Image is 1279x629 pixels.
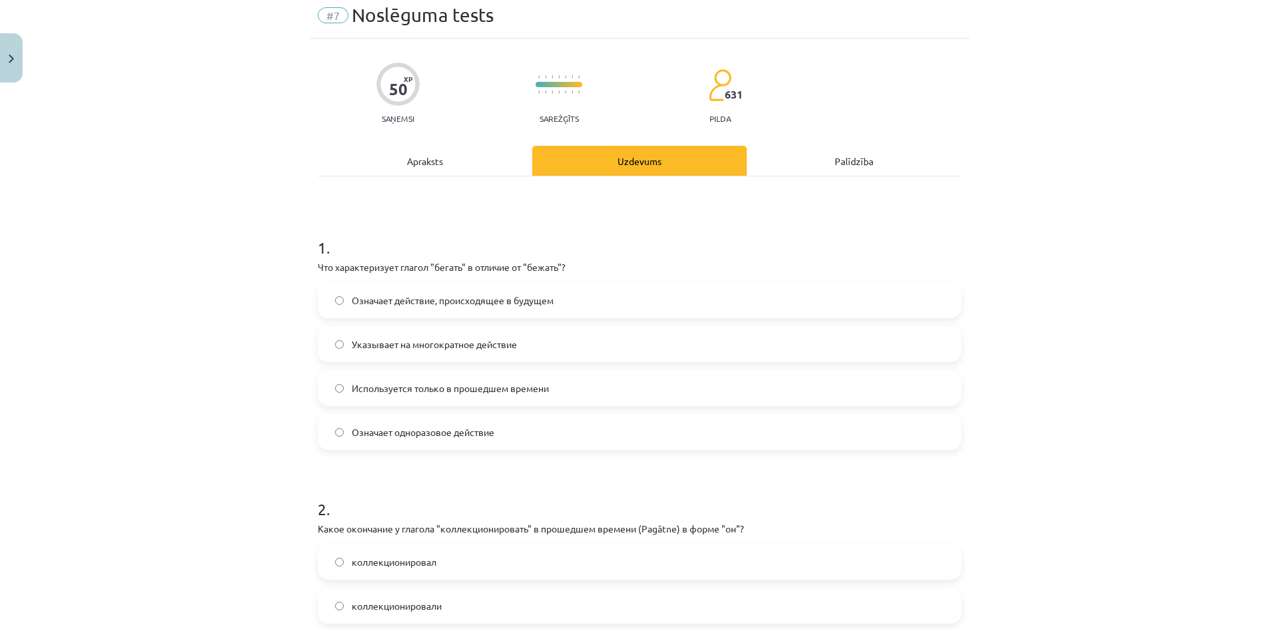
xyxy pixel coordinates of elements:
[318,7,348,23] span: #7
[538,91,540,94] img: icon-short-line-57e1e144782c952c97e751825c79c345078a6d821885a25fce030b3d8c18986b.svg
[565,75,566,79] img: icon-short-line-57e1e144782c952c97e751825c79c345078a6d821885a25fce030b3d8c18986b.svg
[747,146,961,176] div: Palīdzība
[318,477,961,518] h1: 2 .
[318,215,961,256] h1: 1 .
[389,80,408,99] div: 50
[558,91,560,94] img: icon-short-line-57e1e144782c952c97e751825c79c345078a6d821885a25fce030b3d8c18986b.svg
[9,55,14,63] img: icon-close-lesson-0947bae3869378f0d4975bcd49f059093ad1ed9edebbc8119c70593378902aed.svg
[572,91,573,94] img: icon-short-line-57e1e144782c952c97e751825c79c345078a6d821885a25fce030b3d8c18986b.svg
[545,91,546,94] img: icon-short-line-57e1e144782c952c97e751825c79c345078a6d821885a25fce030b3d8c18986b.svg
[335,602,344,610] input: коллекционировали
[352,599,442,613] span: коллекционировали
[352,337,517,351] span: Указывает на многократное действие
[552,91,553,94] img: icon-short-line-57e1e144782c952c97e751825c79c345078a6d821885a25fce030b3d8c18986b.svg
[545,75,546,79] img: icon-short-line-57e1e144782c952c97e751825c79c345078a6d821885a25fce030b3d8c18986b.svg
[318,146,532,176] div: Apraksts
[376,114,420,123] p: Saņemsi
[709,114,731,123] p: pilda
[352,555,436,569] span: коллекционировал
[404,75,412,83] span: XP
[540,114,579,123] p: Sarežģīts
[335,296,344,305] input: Означает действие, происходящее в будущем
[318,522,961,536] p: Какое окончание у глагола "коллекционировать" в прошедшем времени (Pagātne) в форме "он"?
[578,75,580,79] img: icon-short-line-57e1e144782c952c97e751825c79c345078a6d821885a25fce030b3d8c18986b.svg
[352,4,494,26] span: Noslēguma tests
[538,75,540,79] img: icon-short-line-57e1e144782c952c97e751825c79c345078a6d821885a25fce030b3d8c18986b.svg
[318,260,961,274] p: Что характеризует глагол "бегать" в отличие от "бежать"?
[335,428,344,437] input: Означает одноразовое действие
[352,294,554,308] span: Означает действие, происходящее в будущем
[552,75,553,79] img: icon-short-line-57e1e144782c952c97e751825c79c345078a6d821885a25fce030b3d8c18986b.svg
[708,69,731,102] img: students-c634bb4e5e11cddfef0936a35e636f08e4e9abd3cc4e673bd6f9a4125e45ecb1.svg
[335,340,344,349] input: Указывает на многократное действие
[725,89,743,101] span: 631
[578,91,580,94] img: icon-short-line-57e1e144782c952c97e751825c79c345078a6d821885a25fce030b3d8c18986b.svg
[352,425,494,439] span: Означает одноразовое действие
[558,75,560,79] img: icon-short-line-57e1e144782c952c97e751825c79c345078a6d821885a25fce030b3d8c18986b.svg
[335,384,344,393] input: Используется только в прошедшем времени
[352,381,549,395] span: Используется только в прошедшем времени
[572,75,573,79] img: icon-short-line-57e1e144782c952c97e751825c79c345078a6d821885a25fce030b3d8c18986b.svg
[335,558,344,566] input: коллекционировал
[565,91,566,94] img: icon-short-line-57e1e144782c952c97e751825c79c345078a6d821885a25fce030b3d8c18986b.svg
[532,146,747,176] div: Uzdevums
